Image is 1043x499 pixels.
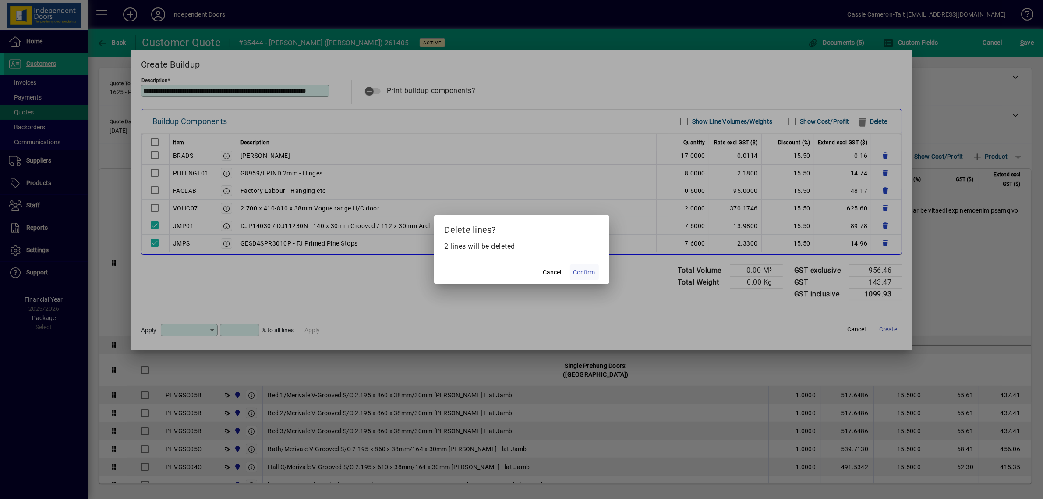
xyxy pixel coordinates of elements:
span: Confirm [573,268,595,277]
button: Confirm [570,264,599,280]
h2: Delete lines? [434,215,609,241]
p: 2 lines will be deleted. [445,241,599,252]
button: Cancel [538,264,566,280]
span: Cancel [543,268,562,277]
